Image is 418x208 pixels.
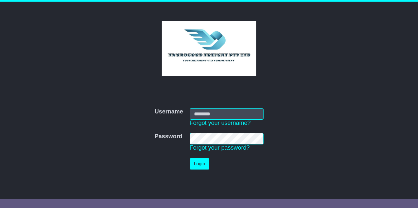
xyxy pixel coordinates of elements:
[154,108,183,115] label: Username
[190,158,209,170] button: Login
[162,21,257,76] img: Thorogood Freight Pty Ltd
[154,133,182,140] label: Password
[190,120,251,126] a: Forgot your username?
[190,144,250,151] a: Forgot your password?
